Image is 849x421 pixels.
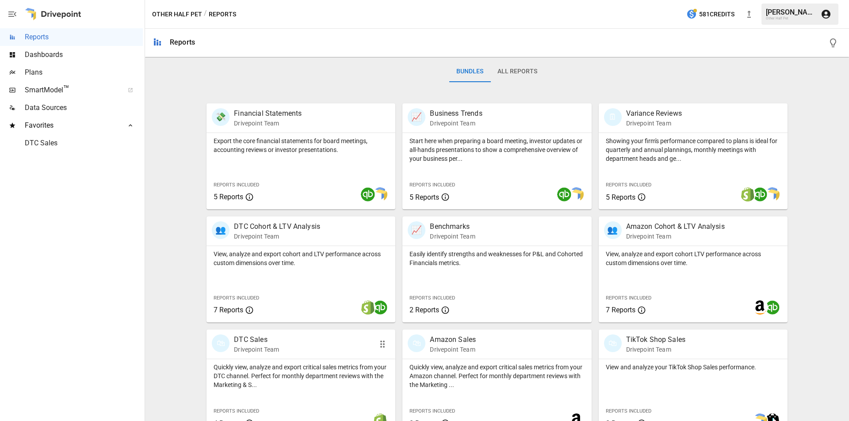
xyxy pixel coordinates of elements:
[606,408,651,414] span: Reports Included
[741,187,755,201] img: shopify
[409,295,455,301] span: Reports Included
[361,300,375,315] img: shopify
[430,232,475,241] p: Drivepoint Team
[606,250,780,267] p: View, analyze and export cohort LTV performance across custom dimensions over time.
[408,334,425,352] div: 🛍
[626,108,682,119] p: Variance Reviews
[766,16,815,20] div: Other Half Pet
[626,119,682,128] p: Drivepoint Team
[214,363,388,389] p: Quickly view, analyze and export critical sales metrics from your DTC channel. Perfect for monthl...
[373,300,387,315] img: quickbooks
[214,408,259,414] span: Reports Included
[606,182,651,188] span: Reports Included
[430,334,476,345] p: Amazon Sales
[214,250,388,267] p: View, analyze and export cohort and LTV performance across custom dimensions over time.
[765,187,780,201] img: smart model
[409,363,584,389] p: Quickly view, analyze and export critical sales metrics from your Amazon channel. Perfect for mon...
[766,8,815,16] div: [PERSON_NAME]
[25,67,143,78] span: Plans
[740,5,758,23] button: New version available, click to update!
[604,334,622,352] div: 🛍
[606,363,780,372] p: View and analyze your TikTok Shop Sales performance.
[408,108,425,126] div: 📈
[409,408,455,414] span: Reports Included
[212,221,229,239] div: 👥
[606,306,635,314] span: 7 Reports
[373,187,387,201] img: smart model
[449,61,490,82] button: Bundles
[606,137,780,163] p: Showing your firm's performance compared to plans is ideal for quarterly and annual plannings, mo...
[63,83,69,95] span: ™
[430,221,475,232] p: Benchmarks
[408,221,425,239] div: 📈
[626,221,725,232] p: Amazon Cohort & LTV Analysis
[170,38,195,46] div: Reports
[409,193,439,201] span: 5 Reports
[753,300,767,315] img: amazon
[409,250,584,267] p: Easily identify strengths and weaknesses for P&L and Cohorted Financials metrics.
[204,9,207,20] div: /
[490,61,544,82] button: All Reports
[626,334,686,345] p: TikTok Shop Sales
[214,193,243,201] span: 5 Reports
[234,334,279,345] p: DTC Sales
[626,345,686,354] p: Drivepoint Team
[683,6,738,23] button: 581Credits
[214,182,259,188] span: Reports Included
[234,232,320,241] p: Drivepoint Team
[214,137,388,154] p: Export the core financial statements for board meetings, accounting reviews or investor presentat...
[557,187,571,201] img: quickbooks
[25,32,143,42] span: Reports
[25,120,118,131] span: Favorites
[25,102,143,113] span: Data Sources
[430,108,482,119] p: Business Trends
[604,221,622,239] div: 👥
[234,221,320,232] p: DTC Cohort & LTV Analysis
[606,295,651,301] span: Reports Included
[212,334,229,352] div: 🛍
[214,295,259,301] span: Reports Included
[212,108,229,126] div: 💸
[430,119,482,128] p: Drivepoint Team
[626,232,725,241] p: Drivepoint Team
[234,108,302,119] p: Financial Statements
[25,138,143,148] span: DTC Sales
[606,193,635,201] span: 5 Reports
[699,9,734,20] span: 581 Credits
[361,187,375,201] img: quickbooks
[430,345,476,354] p: Drivepoint Team
[409,306,439,314] span: 2 Reports
[409,182,455,188] span: Reports Included
[25,85,118,95] span: SmartModel
[604,108,622,126] div: 🗓
[234,119,302,128] p: Drivepoint Team
[570,187,584,201] img: smart model
[765,300,780,315] img: quickbooks
[409,137,584,163] p: Start here when preparing a board meeting, investor updates or all-hands presentations to show a ...
[25,49,143,60] span: Dashboards
[234,345,279,354] p: Drivepoint Team
[152,9,202,20] button: Other Half Pet
[753,187,767,201] img: quickbooks
[214,306,243,314] span: 7 Reports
